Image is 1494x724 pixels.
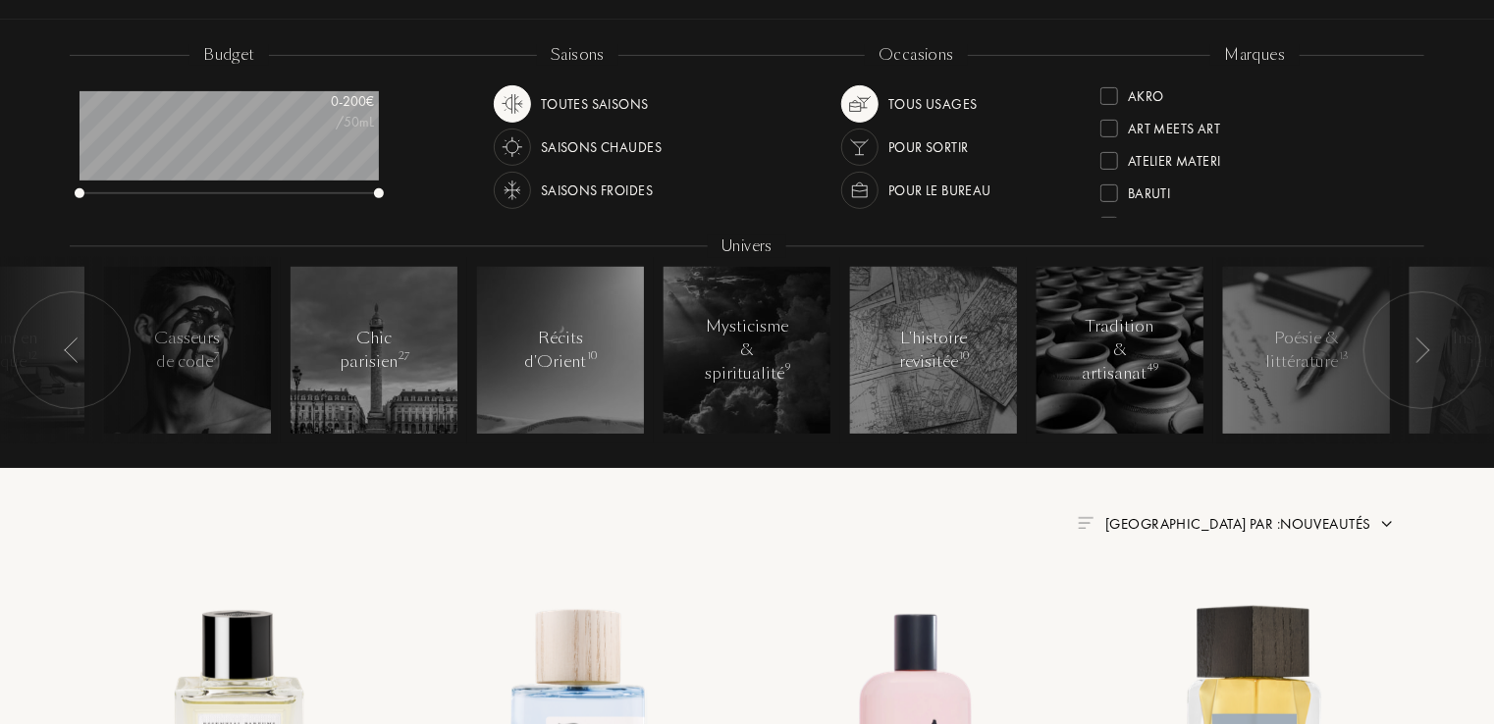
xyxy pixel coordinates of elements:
[499,90,526,118] img: usage_season_average.svg
[846,90,874,118] img: usage_occasion_all.svg
[1079,315,1162,386] div: Tradition & artisanat
[276,112,374,132] div: /50mL
[1414,337,1430,363] img: arr_left.svg
[541,129,662,166] div: Saisons chaudes
[888,85,978,123] div: Tous usages
[499,177,526,204] img: usage_season_cold_white.svg
[276,91,374,112] div: 0 - 200 €
[708,235,786,258] div: Univers
[1078,517,1094,529] img: filter_by.png
[541,85,649,123] div: Toutes saisons
[1105,514,1371,534] span: [GEOGRAPHIC_DATA] par : Nouveautés
[541,172,653,209] div: Saisons froides
[1148,361,1159,375] span: 49
[588,349,598,363] span: 10
[892,327,976,374] div: L'histoire revisitée
[499,133,526,161] img: usage_season_hot_white.svg
[333,327,416,374] div: Chic parisien
[959,349,969,363] span: 10
[1128,144,1221,171] div: Atelier Materi
[785,361,790,375] span: 9
[1128,209,1225,235] div: Binet-Papillon
[537,44,618,67] div: saisons
[189,44,269,67] div: budget
[888,172,991,209] div: Pour le bureau
[865,44,968,67] div: occasions
[1379,516,1395,532] img: arrow.png
[1128,112,1220,138] div: Art Meets Art
[888,129,969,166] div: Pour sortir
[1210,44,1299,67] div: marques
[1128,177,1171,203] div: Baruti
[1128,79,1164,106] div: Akro
[64,337,80,363] img: arr_left.svg
[846,177,874,204] img: usage_occasion_work_white.svg
[705,315,789,386] div: Mysticisme & spiritualité
[519,327,603,374] div: Récits d'Orient
[399,349,409,363] span: 27
[846,133,874,161] img: usage_occasion_party_white.svg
